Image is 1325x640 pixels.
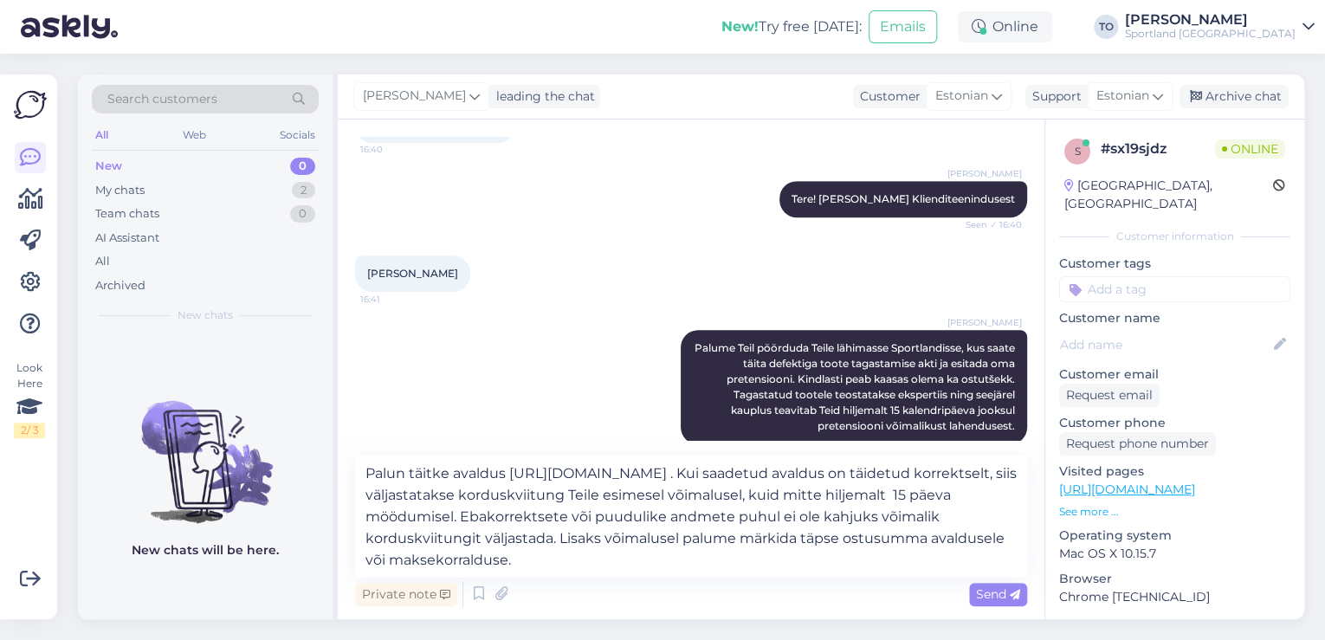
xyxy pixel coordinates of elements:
span: Search customers [107,90,217,108]
div: All [92,124,112,146]
span: New chats [178,307,233,323]
span: [PERSON_NAME] [947,316,1022,329]
span: 16:40 [360,139,425,160]
div: 2 [292,182,315,199]
div: Try free [DATE]: [721,16,862,37]
div: Archive chat [1180,85,1289,108]
a: [URL][DOMAIN_NAME] [1059,482,1195,497]
div: 2 / 3 [14,423,45,438]
span: Estonian [935,87,988,106]
div: Customer [853,87,921,106]
p: Customer tags [1059,255,1290,273]
div: 0 [290,158,315,175]
p: Visited pages [1059,462,1290,481]
div: Sportland [GEOGRAPHIC_DATA] [1125,27,1296,41]
p: Chrome [TECHNICAL_ID] [1059,588,1290,606]
div: Look Here [14,360,45,438]
div: My chats [95,182,145,199]
span: [PERSON_NAME] [947,167,1022,180]
div: TO [1094,15,1118,39]
div: AI Assistant [95,229,159,247]
div: Request email [1059,384,1160,407]
div: Private note [355,583,457,606]
b: New! [721,18,759,35]
div: Team chats [95,205,159,223]
p: See more ... [1059,504,1290,520]
img: No chats [78,370,333,526]
a: [PERSON_NAME]Sportland [GEOGRAPHIC_DATA] [1125,13,1315,41]
span: s [1075,145,1081,158]
div: Customer information [1059,229,1290,244]
div: 0 [290,205,315,223]
p: New chats will be here. [132,541,279,559]
span: Online [1215,139,1285,158]
span: Send [976,586,1020,602]
p: Customer email [1059,365,1290,384]
div: Online [958,11,1052,42]
span: Estonian [1096,87,1149,106]
span: Tere! [PERSON_NAME] Klienditeenindusest [792,192,1015,205]
img: Askly Logo [14,88,47,121]
div: All [95,253,110,270]
div: Web [179,124,210,146]
span: [PERSON_NAME] [367,267,458,280]
div: Socials [276,124,319,146]
span: [PERSON_NAME] [363,87,466,106]
input: Add name [1060,335,1270,354]
p: Customer phone [1059,414,1290,432]
span: 16:41 [360,293,425,306]
div: Request phone number [1059,432,1216,456]
div: leading the chat [489,87,595,106]
button: Emails [869,10,937,43]
p: Browser [1059,570,1290,588]
div: # sx19sjdz [1101,139,1215,159]
div: [PERSON_NAME] [1125,13,1296,27]
span: Seen ✓ 16:40 [957,218,1022,231]
div: Support [1025,87,1082,106]
span: Palume Teil pöörduda Teile lähimasse Sportlandisse, kus saate täita defektiga toote tagastamise a... [695,341,1018,432]
div: New [95,158,122,175]
div: Archived [95,277,145,294]
p: Mac OS X 10.15.7 [1059,545,1290,563]
p: Customer name [1059,309,1290,327]
p: Operating system [1059,527,1290,545]
textarea: Palun täitke avaldus [URL][DOMAIN_NAME] . Kui saadetud avaldus on täidetud korrektselt, siis välj... [355,456,1027,578]
div: [GEOGRAPHIC_DATA], [GEOGRAPHIC_DATA] [1064,177,1273,213]
input: Add a tag [1059,276,1290,302]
